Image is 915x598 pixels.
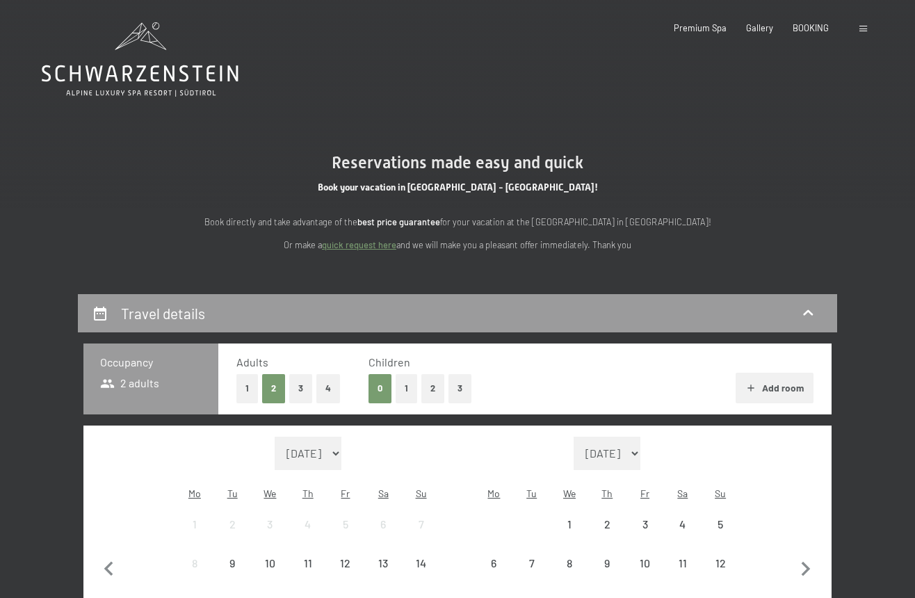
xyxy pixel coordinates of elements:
[590,558,624,592] div: 9
[702,506,739,543] div: Sun Oct 05 2025
[702,506,739,543] div: Arrival not possible
[402,506,439,543] div: Arrival not possible
[551,544,588,582] div: Arrival not possible
[588,506,626,543] div: Thu Oct 02 2025
[513,544,551,582] div: Arrival not possible
[590,519,624,553] div: 2
[793,22,829,33] a: BOOKING
[703,519,738,553] div: 5
[179,215,736,229] p: Book directly and take advantage of the for your vacation at the [GEOGRAPHIC_DATA] in [GEOGRAPHIC...
[328,558,363,592] div: 12
[627,519,662,553] div: 3
[487,487,500,499] abbr: Monday
[341,487,350,499] abbr: Friday
[289,544,327,582] div: Arrival not possible
[640,487,649,499] abbr: Friday
[364,506,402,543] div: Arrival not possible
[176,544,213,582] div: Arrival not possible
[289,506,327,543] div: Thu Sep 04 2025
[626,544,663,582] div: Arrival not possible
[289,374,312,403] button: 3
[121,305,205,322] h2: Travel details
[327,544,364,582] div: Arrival not possible
[176,544,213,582] div: Mon Sep 08 2025
[664,506,702,543] div: Sat Oct 04 2025
[552,519,587,553] div: 1
[551,506,588,543] div: Wed Oct 01 2025
[289,506,327,543] div: Arrival not possible
[476,558,511,592] div: 6
[364,544,402,582] div: Sat Sep 13 2025
[588,544,626,582] div: Arrival not possible
[551,506,588,543] div: Arrival not possible
[402,544,439,582] div: Arrival not possible
[702,544,739,582] div: Sun Oct 12 2025
[357,216,440,227] strong: best price guarantee
[327,506,364,543] div: Fri Sep 05 2025
[332,153,583,172] span: Reservations made easy and quick
[416,487,427,499] abbr: Sunday
[448,374,471,403] button: 3
[702,544,739,582] div: Arrival not possible
[588,544,626,582] div: Thu Oct 09 2025
[403,519,438,553] div: 7
[100,355,202,370] h3: Occupancy
[264,487,276,499] abbr: Wednesday
[251,544,289,582] div: Arrival not possible
[677,487,688,499] abbr: Saturday
[215,558,250,592] div: 9
[715,487,726,499] abbr: Sunday
[252,519,287,553] div: 3
[396,374,417,403] button: 1
[213,506,251,543] div: Tue Sep 02 2025
[227,487,238,499] abbr: Tuesday
[213,544,251,582] div: Arrival not possible
[177,519,212,553] div: 1
[327,506,364,543] div: Arrival not possible
[665,519,700,553] div: 4
[302,487,314,499] abbr: Thursday
[289,544,327,582] div: Thu Sep 11 2025
[664,506,702,543] div: Arrival not possible
[421,374,444,403] button: 2
[316,374,340,403] button: 4
[475,544,512,582] div: Arrival not possible
[262,374,285,403] button: 2
[328,519,363,553] div: 5
[626,544,663,582] div: Fri Oct 10 2025
[402,506,439,543] div: Sun Sep 07 2025
[369,355,410,369] span: Children
[364,506,402,543] div: Sat Sep 06 2025
[664,544,702,582] div: Sat Oct 11 2025
[213,544,251,582] div: Tue Sep 09 2025
[674,22,727,33] a: Premium Spa
[179,238,736,252] p: Or make a and we will make you a pleasant offer immediately. Thank you
[188,487,201,499] abbr: Monday
[236,355,268,369] span: Adults
[703,558,738,592] div: 12
[322,239,396,250] a: quick request here
[327,544,364,582] div: Fri Sep 12 2025
[291,519,325,553] div: 4
[176,506,213,543] div: Arrival not possible
[526,487,537,499] abbr: Tuesday
[251,506,289,543] div: Wed Sep 03 2025
[513,544,551,582] div: Tue Oct 07 2025
[588,506,626,543] div: Arrival not possible
[251,506,289,543] div: Arrival not possible
[601,487,613,499] abbr: Thursday
[563,487,576,499] abbr: Wednesday
[364,544,402,582] div: Arrival not possible
[366,558,400,592] div: 13
[403,558,438,592] div: 14
[177,558,212,592] div: 8
[318,181,598,193] span: Book your vacation in [GEOGRAPHIC_DATA] - [GEOGRAPHIC_DATA]!
[176,506,213,543] div: Mon Sep 01 2025
[100,375,159,391] span: 2 adults
[475,544,512,582] div: Mon Oct 06 2025
[746,22,773,33] a: Gallery
[515,558,549,592] div: 7
[626,506,663,543] div: Fri Oct 03 2025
